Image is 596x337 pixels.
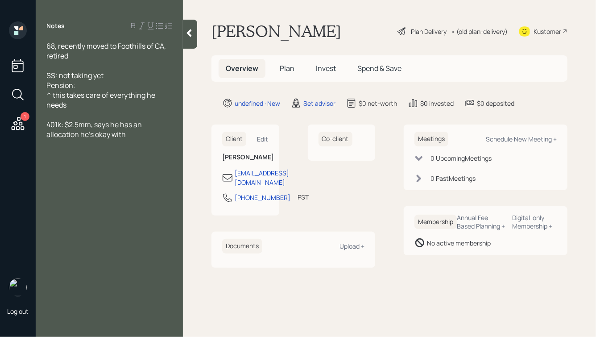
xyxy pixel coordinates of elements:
div: Log out [7,307,29,316]
div: Plan Delivery [411,27,447,36]
h6: Documents [222,239,262,254]
h6: Membership [414,215,457,229]
div: Schedule New Meeting + [486,135,557,143]
span: Plan [280,63,294,73]
div: Upload + [339,242,364,250]
h1: [PERSON_NAME] [211,21,341,41]
div: $0 invested [420,99,454,108]
div: 0 Upcoming Meeting s [430,154,492,163]
div: $0 deposited [477,99,514,108]
div: 1 [21,112,29,121]
img: hunter_neumayer.jpg [9,279,27,296]
div: [EMAIL_ADDRESS][DOMAIN_NAME] [235,168,289,187]
div: Annual Fee Based Planning + [457,213,505,230]
div: [PHONE_NUMBER] [235,193,290,202]
span: Pension: [46,80,75,90]
div: undefined · New [235,99,280,108]
span: 68, recently moved to Foothills of CA, retired [46,41,167,61]
h6: Co-client [319,132,352,146]
h6: [PERSON_NAME] [222,154,269,161]
h6: Client [222,132,246,146]
div: Set advisor [303,99,335,108]
h6: Meetings [414,132,448,146]
span: Invest [316,63,336,73]
div: 0 Past Meeting s [430,174,476,183]
div: • (old plan-delivery) [451,27,508,36]
span: SS: not taking yet [46,71,103,80]
span: ^ this takes care of everything he needs [46,90,157,110]
div: Edit [257,135,269,143]
label: Notes [46,21,65,30]
div: Kustomer [534,27,561,36]
span: Spend & Save [357,63,401,73]
div: $0 net-worth [359,99,397,108]
span: Overview [226,63,258,73]
span: 401k: $2.5mm, says he has an allocation he's okay with [46,120,143,139]
div: No active membership [427,238,491,248]
div: PST [298,192,309,202]
div: Digital-only Membership + [513,213,557,230]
